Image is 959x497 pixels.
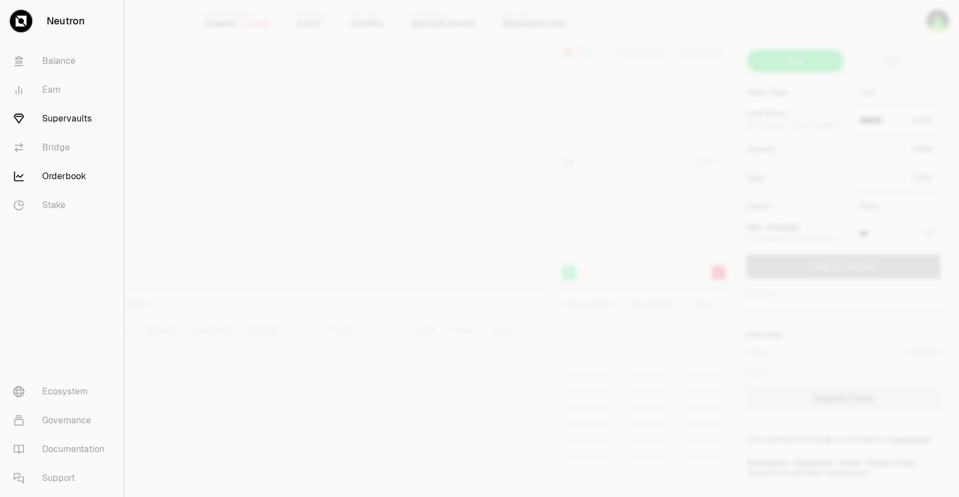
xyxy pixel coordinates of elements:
a: Stake [4,191,119,220]
a: Support [4,464,119,493]
a: Governance [4,406,119,435]
a: Balance [4,47,119,75]
a: Orderbook [4,162,119,191]
a: Ecosystem [4,377,119,406]
a: Supervaults [4,104,119,133]
a: Earn [4,75,119,104]
a: Bridge [4,133,119,162]
a: Documentation [4,435,119,464]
